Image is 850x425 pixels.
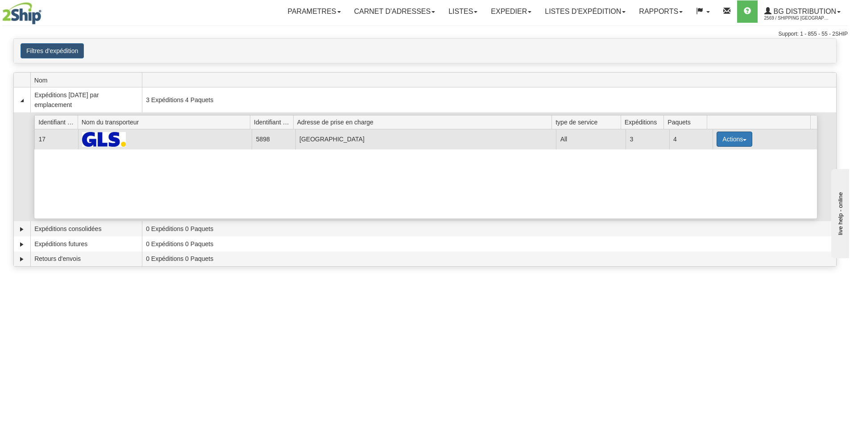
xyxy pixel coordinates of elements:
img: GLS Canada [82,132,126,147]
a: BG Distribution 2569 / Shipping [GEOGRAPHIC_DATA] [758,0,847,23]
span: Paquets [668,115,707,129]
div: Support: 1 - 855 - 55 - 2SHIP [2,30,848,38]
img: logo2569.jpg [2,2,41,25]
td: 5898 [252,129,295,149]
a: Carnet d'adresses [348,0,442,23]
iframe: chat widget [829,167,849,258]
a: Expand [17,225,26,234]
a: Expand [17,240,26,249]
a: Expedier [484,0,538,23]
a: Listes [442,0,484,23]
span: BG Distribution [771,8,836,15]
span: 2569 / Shipping [GEOGRAPHIC_DATA] [764,14,831,23]
span: type de service [556,115,621,129]
a: LISTES D'EXPÉDITION [538,0,632,23]
td: 0 Expéditions 0 Paquets [142,221,836,236]
span: Expéditions [625,115,664,129]
td: 3 Expéditions 4 Paquets [142,87,836,112]
td: 0 Expéditions 0 Paquets [142,252,836,267]
td: 17 [34,129,78,149]
td: Expéditions [DATE] par emplacement [30,87,142,112]
span: Adresse de prise en charge [297,115,552,129]
td: [GEOGRAPHIC_DATA] [295,129,556,149]
td: 0 Expéditions 0 Paquets [142,236,836,252]
a: Parametres [281,0,347,23]
td: All [556,129,626,149]
td: Expéditions futures [30,236,142,252]
a: Collapse [17,96,26,105]
td: 4 [669,129,713,149]
span: Nom du transporteur [82,115,250,129]
span: Identifiant du lieu [254,115,293,129]
td: Retours d'envois [30,252,142,267]
span: Nom [34,73,142,87]
td: Expéditions consolidées [30,221,142,236]
span: Identifiant de l'opérateur [38,115,78,129]
button: Filtres d'expédition [21,43,84,58]
a: Rapports [632,0,689,23]
a: Expand [17,255,26,264]
td: 3 [626,129,669,149]
div: live help - online [7,8,83,14]
button: Actions [717,132,752,147]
